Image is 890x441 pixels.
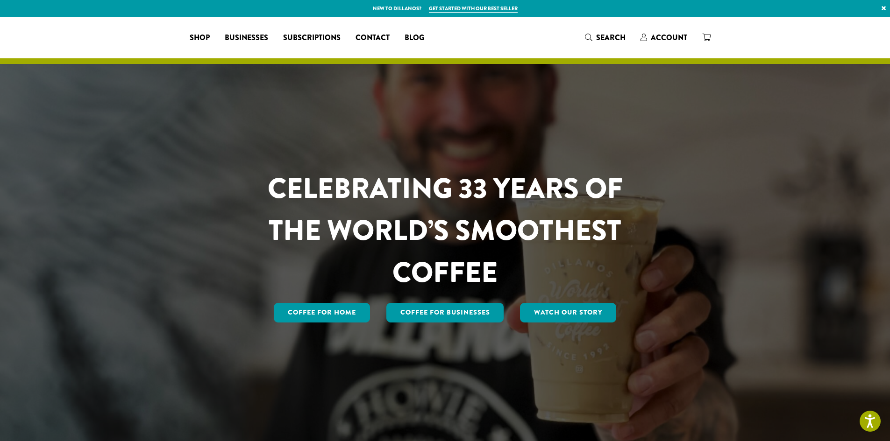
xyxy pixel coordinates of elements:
[356,32,390,44] span: Contact
[577,30,633,45] a: Search
[182,30,217,45] a: Shop
[283,32,341,44] span: Subscriptions
[225,32,268,44] span: Businesses
[429,5,518,13] a: Get started with our best seller
[651,32,687,43] span: Account
[405,32,424,44] span: Blog
[190,32,210,44] span: Shop
[520,303,616,322] a: Watch Our Story
[386,303,504,322] a: Coffee For Businesses
[274,303,370,322] a: Coffee for Home
[596,32,626,43] span: Search
[240,168,650,294] h1: CELEBRATING 33 YEARS OF THE WORLD’S SMOOTHEST COFFEE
